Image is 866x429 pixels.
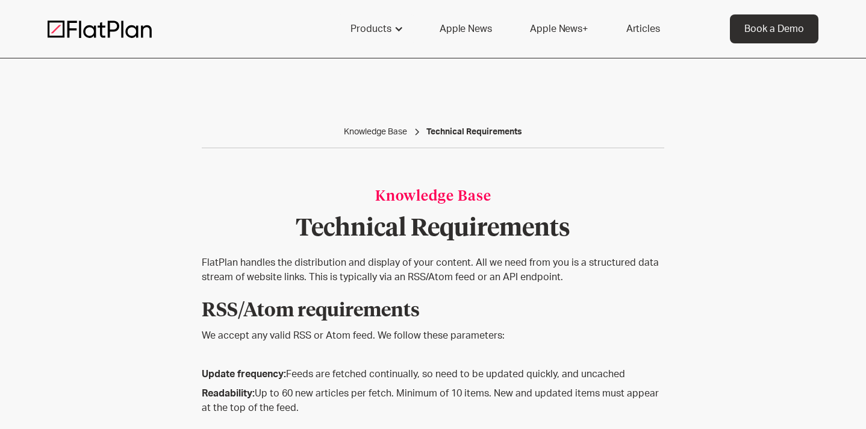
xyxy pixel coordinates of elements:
[202,255,664,284] p: FlatPlan handles the distribution and display of your content. All we need from you is a structur...
[202,187,664,207] div: Knowledge Base
[202,367,664,381] p: Feeds are fetched continually, so need to be updated quickly, and uncached
[612,14,674,43] a: Articles
[202,369,286,379] strong: Update frequency:
[202,289,664,324] h4: RSS/Atom requirements
[344,126,407,138] a: Knowledge Base
[336,14,416,43] div: Products
[202,386,664,415] p: Up to 60 new articles per fetch. Minimum of 10 items. New and updated items must appear at the to...
[516,14,602,43] a: Apple News+
[202,328,664,343] p: We accept any valid RSS or Atom feed. We follow these parameters:
[202,389,255,398] strong: Readability:
[202,217,664,241] h1: Technical Requirements
[744,22,804,36] div: Book a Demo
[426,126,522,138] a: Technical Requirements
[202,348,664,362] p: ‍
[350,22,391,36] div: Products
[730,14,818,43] a: Book a Demo
[425,14,506,43] a: Apple News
